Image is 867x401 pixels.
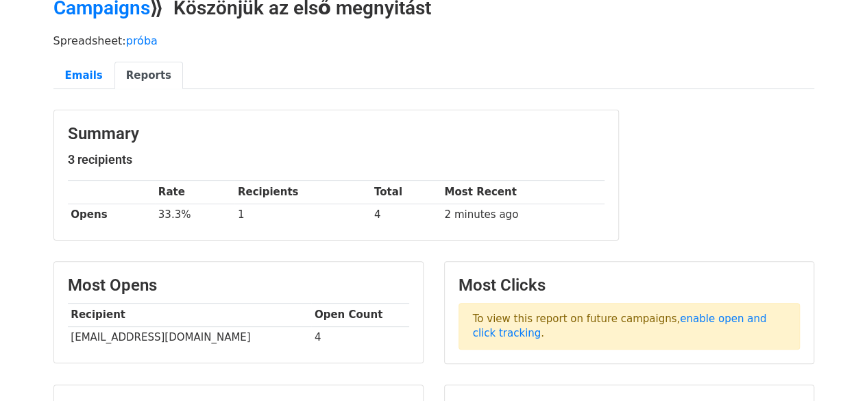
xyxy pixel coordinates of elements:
[53,62,114,90] a: Emails
[68,124,605,144] h3: Summary
[126,34,158,47] a: próba
[798,335,867,401] iframe: Chat Widget
[311,304,409,326] th: Open Count
[234,204,371,226] td: 1
[155,204,234,226] td: 33.3%
[441,204,605,226] td: 2 minutes ago
[459,303,800,350] p: To view this report on future campaigns, .
[311,326,409,349] td: 4
[68,152,605,167] h5: 3 recipients
[371,204,441,226] td: 4
[441,181,605,204] th: Most Recent
[459,276,800,295] h3: Most Clicks
[155,181,234,204] th: Rate
[371,181,441,204] th: Total
[234,181,371,204] th: Recipients
[68,204,155,226] th: Opens
[68,276,409,295] h3: Most Opens
[114,62,183,90] a: Reports
[68,304,311,326] th: Recipient
[798,335,867,401] div: Csevegés widget
[68,326,311,349] td: [EMAIL_ADDRESS][DOMAIN_NAME]
[53,34,814,48] p: Spreadsheet:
